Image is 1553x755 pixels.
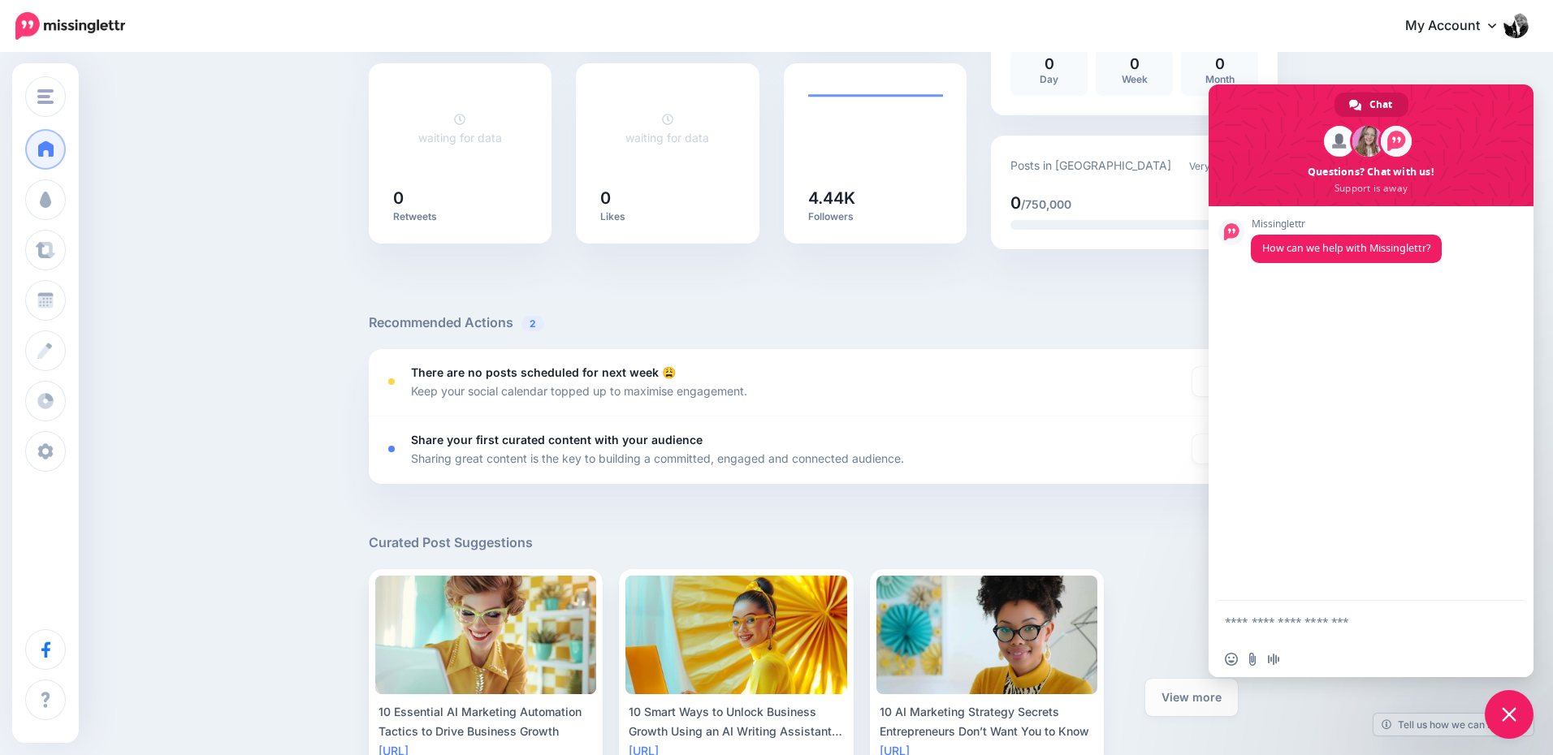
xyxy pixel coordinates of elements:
span: Audio message [1267,653,1280,666]
a: Review [1192,367,1259,396]
p: Sharing great content is the key to building a committed, engaged and connected audience. [411,449,904,468]
div: 10 Essential AI Marketing Automation Tactics to Drive Business Growth [379,702,594,741]
p: 0 [1104,57,1165,71]
span: Month [1205,73,1235,85]
h5: 0 [600,190,735,206]
span: Very Low [1189,160,1232,172]
span: 0 [1010,193,1021,213]
span: How can we help with Missinglettr? [1262,241,1430,255]
p: Keep your social calendar topped up to maximise engagement. [411,382,747,400]
div: 10 Smart Ways to Unlock Business Growth Using an AI Writing Assistant [DATE] [629,702,844,741]
h5: 4.44K [808,190,943,206]
h5: 0 [393,190,528,206]
a: View more [1145,679,1238,716]
textarea: Compose your message... [1225,615,1482,629]
div: 10 AI Marketing Strategy Secrets Entrepreneurs Don’t Want You to Know [880,702,1095,741]
span: Missinglettr [1251,218,1442,230]
span: Chat [1369,93,1392,117]
div: <div class='status-dot small red margin-right'></div>Error [388,378,395,385]
div: Chat [1335,93,1408,117]
span: Week [1122,73,1148,85]
b: There are no posts scheduled for next week 😩 [411,365,676,379]
span: /750,000 [1021,197,1071,211]
p: 0 [1189,57,1250,71]
b: Share your first curated content with your audience [411,433,703,447]
h5: Recommended Actions [369,313,1278,333]
div: Close chat [1485,690,1534,739]
p: 0 [1019,57,1079,71]
a: Review [1192,434,1259,464]
p: Retweets [393,210,528,223]
a: My Account [1389,6,1529,46]
a: Tell us how we can improve [1373,714,1534,736]
span: Send a file [1246,653,1259,666]
p: Likes [600,210,735,223]
span: Day [1040,73,1058,85]
span: Insert an emoji [1225,653,1238,666]
a: waiting for data [418,112,502,145]
h5: Curated Post Suggestions [369,533,1278,553]
p: Posts in [GEOGRAPHIC_DATA] [1010,156,1171,175]
div: <div class='status-dot small red margin-right'></div>Error [388,446,395,452]
a: waiting for data [625,112,709,145]
span: 2 [521,316,544,331]
img: menu.png [37,89,54,104]
img: Missinglettr [15,12,125,40]
p: Followers [808,210,943,223]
